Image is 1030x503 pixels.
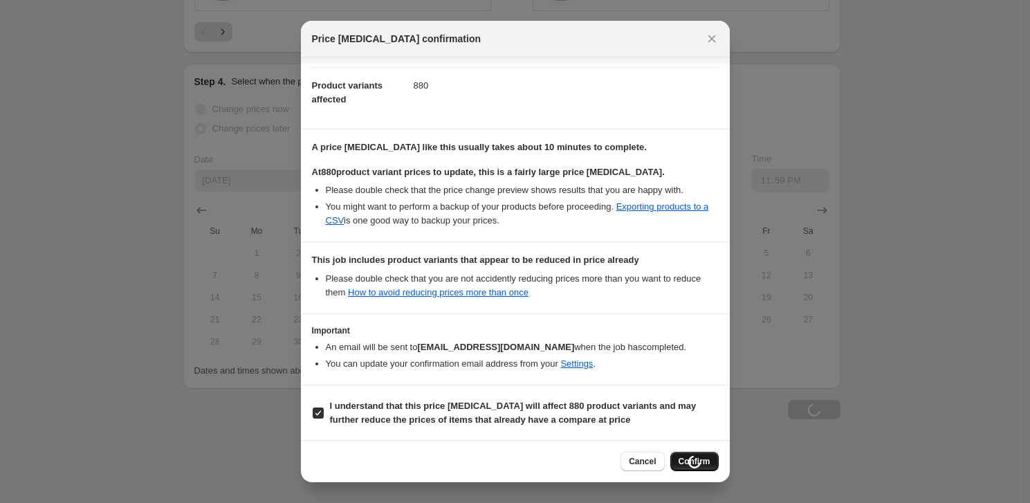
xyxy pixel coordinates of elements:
span: Price [MEDICAL_DATA] confirmation [312,32,481,46]
span: Cancel [629,456,656,467]
li: Please double check that the price change preview shows results that you are happy with. [326,183,719,197]
a: Settings [560,358,593,369]
a: How to avoid reducing prices more than once [348,287,528,298]
b: [EMAIL_ADDRESS][DOMAIN_NAME] [417,342,574,352]
b: I understand that this price [MEDICAL_DATA] will affect 880 product variants and may further redu... [330,401,697,425]
li: Please double check that you are not accidently reducing prices more than you want to reduce them [326,272,719,300]
li: You can update your confirmation email address from your . [326,357,719,371]
b: At 880 product variant prices to update, this is a fairly large price [MEDICAL_DATA]. [312,167,665,177]
b: This job includes product variants that appear to be reduced in price already [312,255,639,265]
h3: Important [312,325,719,336]
dd: 880 [414,67,719,104]
li: An email will be sent to when the job has completed . [326,340,719,354]
li: You might want to perform a backup of your products before proceeding. is one good way to backup ... [326,200,719,228]
span: Product variants affected [312,80,383,104]
b: A price [MEDICAL_DATA] like this usually takes about 10 minutes to complete. [312,142,647,152]
button: Close [702,29,721,48]
button: Cancel [620,452,664,471]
